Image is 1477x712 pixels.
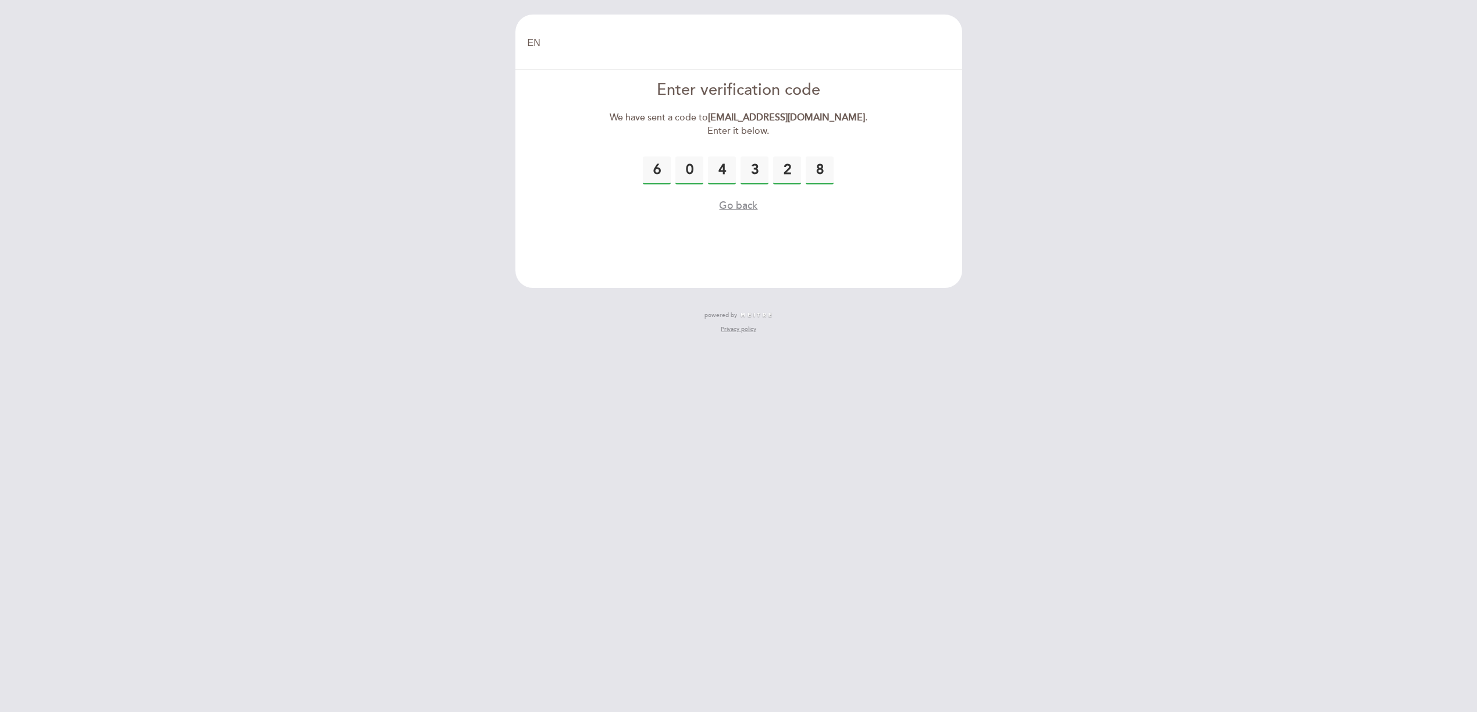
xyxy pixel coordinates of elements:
[605,79,872,102] div: Enter verification code
[708,156,736,184] input: 0
[721,325,756,333] a: Privacy policy
[704,311,773,319] a: powered by
[719,198,757,213] button: Go back
[806,156,834,184] input: 0
[643,156,671,184] input: 0
[740,312,773,318] img: MEITRE
[708,112,865,123] strong: [EMAIL_ADDRESS][DOMAIN_NAME]
[675,156,703,184] input: 0
[773,156,801,184] input: 0
[605,111,872,138] div: We have sent a code to . Enter it below.
[741,156,768,184] input: 0
[704,311,737,319] span: powered by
